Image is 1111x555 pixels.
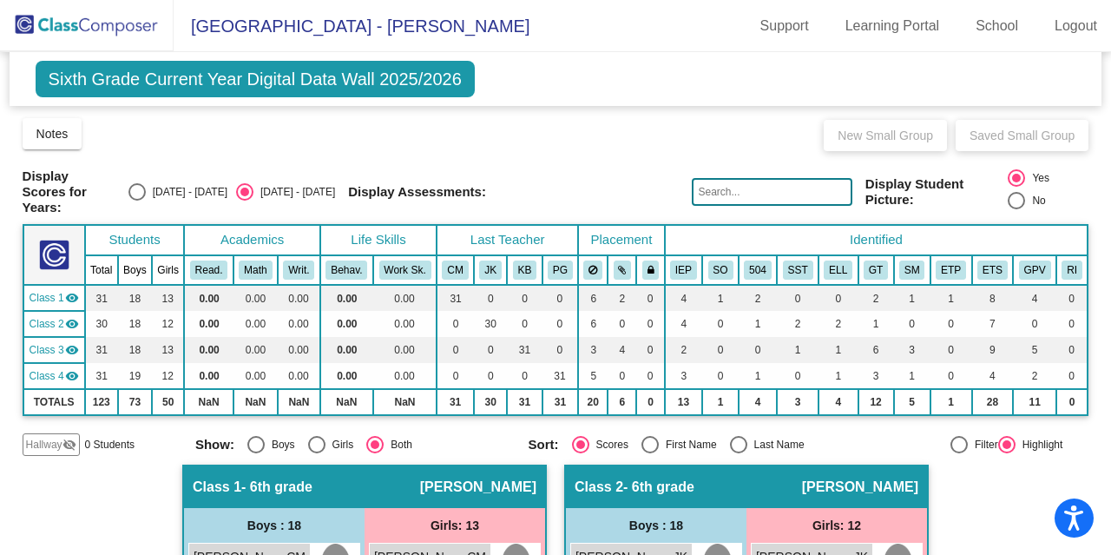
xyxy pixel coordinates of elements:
[507,337,542,363] td: 31
[894,363,930,389] td: 1
[184,508,365,543] div: Boys : 18
[1025,170,1049,186] div: Yes
[474,363,507,389] td: 0
[23,285,85,311] td: Christine Matthews - 6th grade
[542,337,579,363] td: 0
[1013,337,1056,363] td: 5
[936,261,966,280] button: ETP
[608,285,636,311] td: 2
[265,437,295,453] div: Boys
[972,389,1014,415] td: 28
[542,311,579,337] td: 0
[373,311,437,337] td: 0.00
[894,285,930,311] td: 1
[36,61,475,97] span: Sixth Grade Current Year Digital Data Wall 2025/2026
[818,363,858,389] td: 1
[636,285,664,311] td: 0
[152,389,184,415] td: 50
[802,479,918,496] span: [PERSON_NAME]
[623,479,694,496] span: - 6th grade
[474,285,507,311] td: 0
[320,311,373,337] td: 0.00
[1025,193,1045,208] div: No
[739,337,777,363] td: 0
[702,389,739,415] td: 1
[818,311,858,337] td: 2
[739,363,777,389] td: 1
[30,316,64,332] span: Class 2
[783,261,813,280] button: SST
[972,363,1014,389] td: 4
[930,285,972,311] td: 1
[320,285,373,311] td: 0.00
[278,389,320,415] td: NaN
[118,337,152,363] td: 18
[589,437,628,453] div: Scores
[30,342,64,358] span: Class 3
[972,337,1014,363] td: 9
[174,12,529,40] span: [GEOGRAPHIC_DATA] - [PERSON_NAME]
[30,290,64,306] span: Class 1
[894,337,930,363] td: 3
[930,337,972,363] td: 0
[665,389,703,415] td: 13
[507,311,542,337] td: 0
[118,255,152,285] th: Boys
[118,311,152,337] td: 18
[1008,169,1088,215] mat-radio-group: Select an option
[325,437,354,453] div: Girls
[193,479,241,496] span: Class 1
[348,184,486,200] span: Display Assessments:
[894,311,930,337] td: 0
[972,285,1014,311] td: 8
[858,389,894,415] td: 12
[118,285,152,311] td: 18
[665,255,703,285] th: Individualized Education Plan
[858,285,894,311] td: 2
[665,311,703,337] td: 4
[278,337,320,363] td: 0.00
[184,389,233,415] td: NaN
[708,261,733,280] button: SO
[739,285,777,311] td: 2
[437,337,474,363] td: 0
[777,285,818,311] td: 0
[85,437,135,453] span: 0 Students
[702,337,739,363] td: 0
[864,261,888,280] button: GT
[85,225,185,255] th: Students
[233,311,278,337] td: 0.00
[373,285,437,311] td: 0.00
[865,176,1004,208] span: Display Student Picture:
[608,363,636,389] td: 0
[930,255,972,285] th: Extra time (parent)
[1019,261,1051,280] button: GPV
[608,337,636,363] td: 4
[1013,389,1056,415] td: 11
[384,437,412,453] div: Both
[65,343,79,357] mat-icon: visibility
[977,261,1008,280] button: ETS
[233,363,278,389] td: 0.00
[636,311,664,337] td: 0
[373,337,437,363] td: 0.00
[972,311,1014,337] td: 7
[30,368,64,384] span: Class 4
[930,389,972,415] td: 1
[858,363,894,389] td: 3
[608,255,636,285] th: Keep with students
[575,479,623,496] span: Class 2
[858,311,894,337] td: 1
[665,337,703,363] td: 2
[777,389,818,415] td: 3
[894,255,930,285] th: Staff Member
[379,261,431,280] button: Work Sk.
[278,311,320,337] td: 0.00
[608,311,636,337] td: 0
[739,389,777,415] td: 4
[278,363,320,389] td: 0.00
[777,255,818,285] th: Student Success Team
[85,363,118,389] td: 31
[548,261,573,280] button: PG
[118,363,152,389] td: 19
